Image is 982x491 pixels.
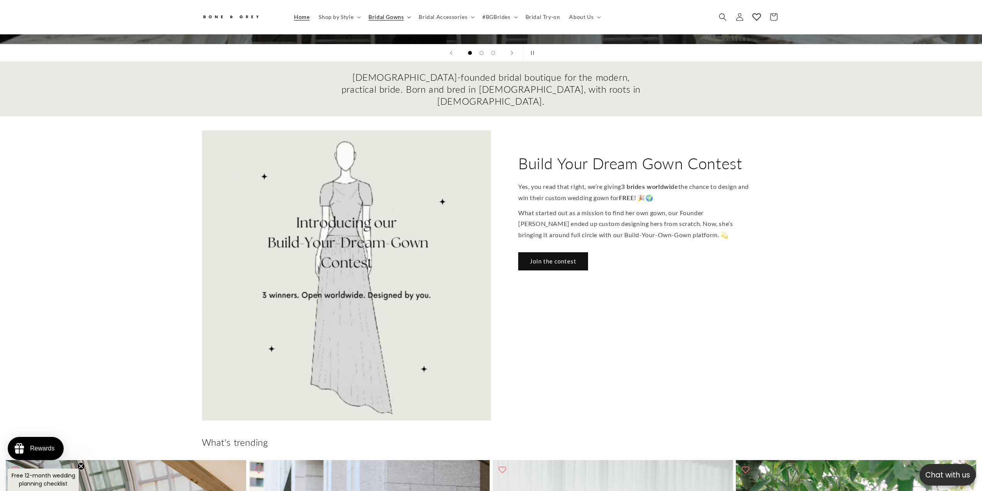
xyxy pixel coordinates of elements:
[341,71,642,107] h2: [DEMOGRAPHIC_DATA]-founded bridal boutique for the modern, practical bride. Born and bred in [DEM...
[77,462,85,470] button: Close teaser
[478,9,521,25] summary: #BGBrides
[476,47,487,59] button: Load slide 2 of 3
[518,207,754,241] p: What started out as a mission to find her own gown, our Founder [PERSON_NAME] ended up custom des...
[521,9,565,25] a: Bridal Try-on
[251,462,267,477] button: Add to wishlist
[621,183,678,190] strong: 3 brides worldwide
[487,47,499,59] button: Load slide 3 of 3
[8,469,79,491] div: Free 12-month wedding planning checklistClose teaser
[368,14,404,20] span: Bridal Gowns
[419,14,467,20] span: Bridal Accessories
[202,11,260,24] img: Bone and Grey Bridal
[619,194,634,201] strong: FREE
[414,9,478,25] summary: Bridal Accessories
[314,9,364,25] summary: Shop by Style
[495,462,510,477] button: Add to wishlist
[523,44,540,61] button: Pause slideshow
[714,8,731,25] summary: Search
[199,8,282,26] a: Bone and Grey Bridal
[319,14,353,20] span: Shop by Style
[919,469,976,481] p: Chat with us
[518,252,588,270] a: Join the contest
[738,462,753,477] button: Add to wishlist
[202,436,781,448] h2: What's trending
[12,472,75,488] span: Free 12-month wedding planning checklist
[30,445,54,452] div: Rewards
[919,464,976,486] button: Open chatbox
[482,14,510,20] span: #BGBrides
[504,44,521,61] button: Next slide
[294,14,309,20] span: Home
[518,153,742,173] h2: Build Your Dream Gown Contest
[565,9,604,25] summary: About Us
[526,14,560,20] span: Bridal Try-on
[8,462,23,477] button: Add to wishlist
[518,181,754,204] p: Yes, you read that right, we’re giving the chance to design and win their custom wedding gown for...
[464,47,476,59] button: Load slide 1 of 3
[202,131,491,420] img: Bone & Grey Bridal Build Your Dream Gown Contest
[569,14,593,20] span: About Us
[443,44,460,61] button: Previous slide
[364,9,414,25] summary: Bridal Gowns
[289,9,314,25] a: Home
